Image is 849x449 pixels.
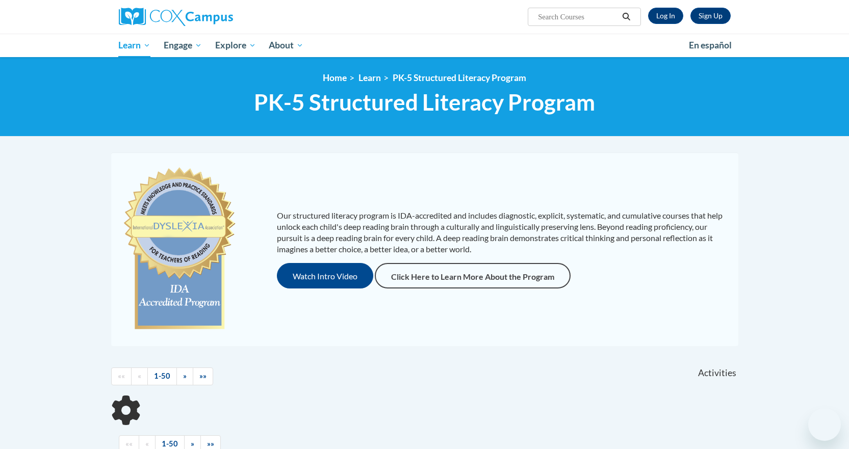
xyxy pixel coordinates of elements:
[269,39,303,51] span: About
[118,39,150,51] span: Learn
[215,39,256,51] span: Explore
[118,372,125,380] span: ««
[262,34,310,57] a: About
[207,439,214,448] span: »»
[254,89,595,116] span: PK-5 Structured Literacy Program
[164,39,202,51] span: Engage
[358,72,381,83] a: Learn
[277,263,373,288] button: Watch Intro Video
[199,372,207,380] span: »»
[277,210,728,255] p: Our structured literacy program is IDA-accredited and includes diagnostic, explicit, systematic, ...
[183,372,187,380] span: »
[698,367,736,379] span: Activities
[176,367,193,385] a: Next
[125,439,133,448] span: ««
[689,40,732,50] span: En español
[131,367,148,385] a: Previous
[537,11,619,23] input: Search Courses
[619,11,634,23] button: Search
[104,34,746,57] div: Main menu
[145,439,149,448] span: «
[119,8,233,26] img: Cox Campus
[112,34,158,57] a: Learn
[119,8,313,26] a: Cox Campus
[191,439,194,448] span: »
[323,72,347,83] a: Home
[138,372,141,380] span: «
[209,34,263,57] a: Explore
[648,8,683,24] a: Log In
[121,163,238,336] img: c477cda6-e343-453b-bfce-d6f9e9818e1c.png
[690,8,731,24] a: Register
[193,367,213,385] a: End
[157,34,209,57] a: Engage
[147,367,177,385] a: 1-50
[808,408,841,441] iframe: Button to launch messaging window
[682,35,738,56] a: En español
[393,72,526,83] a: PK-5 Structured Literacy Program
[111,367,132,385] a: Begining
[375,263,571,288] a: Click Here to Learn More About the Program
